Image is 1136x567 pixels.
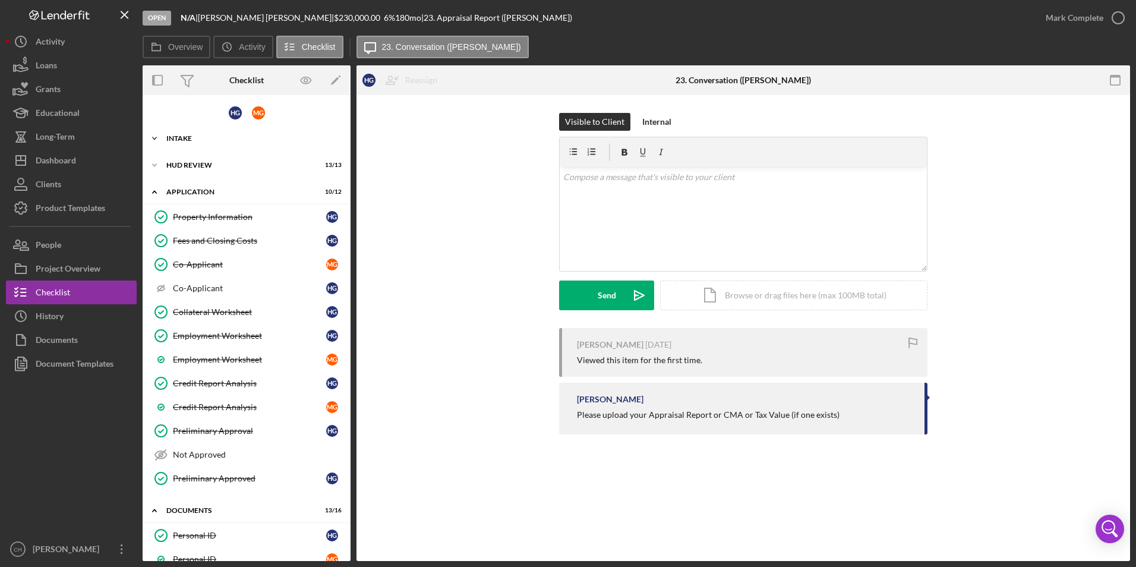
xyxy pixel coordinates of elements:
a: Employment WorksheetHG [149,324,345,348]
button: Checklist [276,36,343,58]
div: 6 % [384,13,395,23]
a: Fees and Closing CostsHG [149,229,345,253]
div: Documents [166,507,312,514]
a: Preliminary ApprovedHG [149,467,345,490]
div: People [36,233,61,260]
div: Credit Report Analysis [173,379,326,388]
div: M G [326,259,338,270]
div: Intake [166,135,336,142]
div: Credit Report Analysis [173,402,326,412]
div: H G [326,235,338,247]
div: Viewed this item for the first time. [577,355,702,365]
div: Personal ID [173,555,326,564]
div: | [181,13,198,23]
button: Checklist [6,281,137,304]
a: Employment WorksheetMG [149,348,345,371]
button: Send [559,281,654,310]
div: H G [326,211,338,223]
button: Activity [213,36,273,58]
div: Please upload your Appraisal Report or CMA or Tax Value (if one exists) [577,410,840,420]
a: Property InformationHG [149,205,345,229]
button: Mark Complete [1034,6,1130,30]
button: Long-Term [6,125,137,149]
button: Visible to Client [559,113,630,131]
button: People [6,233,137,257]
div: [PERSON_NAME] [PERSON_NAME] | [198,13,334,23]
div: [PERSON_NAME] [30,537,107,564]
div: Long-Term [36,125,75,152]
div: H G [326,425,338,437]
a: History [6,304,137,328]
div: HUD Review [166,162,312,169]
div: M G [326,553,338,565]
div: Activity [36,30,65,56]
button: Educational [6,101,137,125]
div: | 23. Appraisal Report ([PERSON_NAME]) [421,13,572,23]
a: Not Approved [149,443,345,467]
div: Loans [36,53,57,80]
div: [PERSON_NAME] [577,395,643,404]
b: N/A [181,12,195,23]
button: CH[PERSON_NAME] [6,537,137,561]
div: $230,000.00 [334,13,384,23]
div: 13 / 16 [320,507,342,514]
div: H G [326,530,338,541]
div: H G [326,330,338,342]
div: Employment Worksheet [173,331,326,341]
button: Clients [6,172,137,196]
a: Personal IDHG [149,524,345,547]
div: Checklist [229,75,264,85]
button: Project Overview [6,257,137,281]
a: Co-ApplicantMG [149,253,345,276]
div: Dashboard [36,149,76,175]
div: Project Overview [36,257,100,283]
a: Loans [6,53,137,77]
button: Product Templates [6,196,137,220]
button: Dashboard [6,149,137,172]
a: Co-ApplicantHG [149,276,345,300]
label: Checklist [302,42,336,52]
div: Internal [642,113,671,131]
div: M G [326,354,338,366]
div: Collateral Worksheet [173,307,326,317]
a: Collateral WorksheetHG [149,300,345,324]
button: Grants [6,77,137,101]
button: Activity [6,30,137,53]
div: Open Intercom Messenger [1096,515,1124,543]
time: 2025-08-21 17:01 [645,340,671,349]
div: Not Approved [173,450,344,459]
button: Documents [6,328,137,352]
div: Open [143,11,171,26]
text: CH [14,546,22,553]
button: HGReassign [356,68,449,92]
div: History [36,304,64,331]
div: M G [252,106,265,119]
div: [PERSON_NAME] [577,340,643,349]
div: H G [362,74,375,87]
a: Preliminary ApprovalHG [149,419,345,443]
a: Credit Report AnalysisMG [149,395,345,419]
div: H G [326,306,338,318]
div: Application [166,188,312,196]
div: Preliminary Approval [173,426,326,436]
div: Preliminary Approved [173,474,326,483]
div: Document Templates [36,352,113,379]
div: 180 mo [395,13,421,23]
div: Reassign [405,68,437,92]
div: 13 / 13 [320,162,342,169]
div: Employment Worksheet [173,355,326,364]
label: 23. Conversation ([PERSON_NAME]) [382,42,521,52]
button: 23. Conversation ([PERSON_NAME]) [356,36,529,58]
div: Checklist [36,281,70,307]
button: Document Templates [6,352,137,376]
div: Personal ID [173,531,326,540]
div: H G [326,377,338,389]
a: Credit Report AnalysisHG [149,371,345,395]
